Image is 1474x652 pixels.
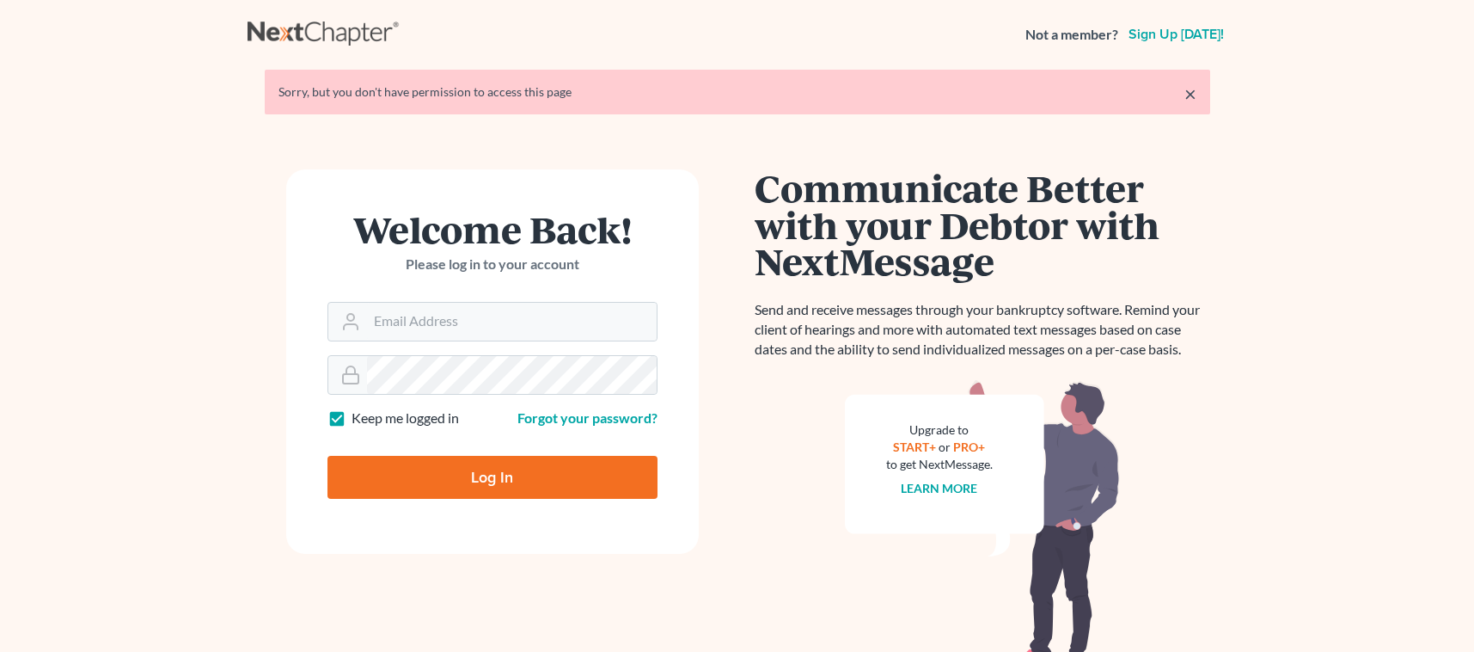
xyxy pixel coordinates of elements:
[886,456,993,473] div: to get NextMessage.
[278,83,1196,101] div: Sorry, but you don't have permission to access this page
[939,440,951,454] span: or
[755,300,1210,360] p: Send and receive messages through your bankruptcy software. Remind your client of hearings and mo...
[327,255,657,274] p: Please log in to your account
[886,421,993,439] div: Upgrade to
[367,303,657,341] input: Email Address
[327,211,657,248] h1: Welcome Back!
[352,409,459,428] label: Keep me logged in
[1184,83,1196,104] a: ×
[901,481,977,495] a: Learn more
[1125,28,1227,41] a: Sign up [DATE]!
[893,440,936,454] a: START+
[953,440,985,454] a: PRO+
[327,456,657,499] input: Log In
[517,409,657,426] a: Forgot your password?
[1025,25,1118,45] strong: Not a member?
[755,169,1210,280] h1: Communicate Better with your Debtor with NextMessage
